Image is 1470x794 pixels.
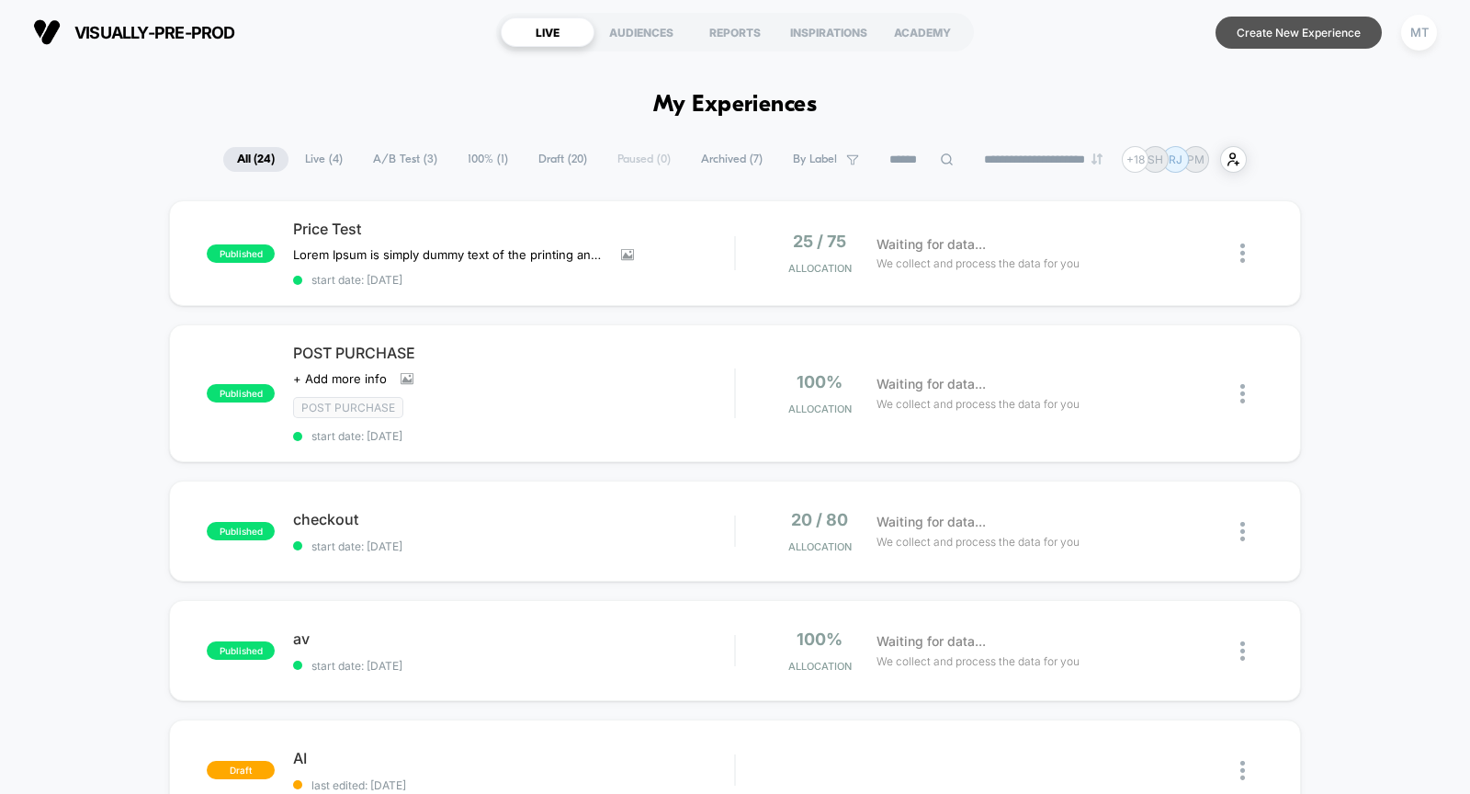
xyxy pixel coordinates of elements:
[359,147,451,172] span: A/B Test ( 3 )
[293,539,734,553] span: start date: [DATE]
[1401,15,1437,51] div: MT
[293,220,734,238] span: Price Test
[876,631,986,652] span: Waiting for data...
[1169,153,1182,166] p: RJ
[1091,153,1102,164] img: end
[1396,14,1442,51] button: MT
[594,17,688,47] div: AUDIENCES
[876,512,986,532] span: Waiting for data...
[1122,146,1148,173] div: + 18
[454,147,522,172] span: 100% ( 1 )
[876,652,1080,670] span: We collect and process the data for you
[291,147,356,172] span: Live ( 4 )
[876,255,1080,272] span: We collect and process the data for you
[876,533,1080,550] span: We collect and process the data for you
[788,262,852,275] span: Allocation
[1240,761,1245,780] img: close
[797,372,842,391] span: 100%
[688,17,782,47] div: REPORTS
[788,403,852,415] span: Allocation
[797,630,842,649] span: 100%
[223,147,288,172] span: All ( 24 )
[1216,17,1382,49] button: Create New Experience
[293,397,403,418] span: Post Purchase
[501,17,594,47] div: LIVE
[876,234,986,255] span: Waiting for data...
[1240,641,1245,661] img: close
[782,17,876,47] div: INSPIRATIONS
[876,374,986,394] span: Waiting for data...
[293,344,734,362] span: POST PURCHASE
[293,778,734,792] span: last edited: [DATE]
[207,384,275,403] span: published
[74,23,235,42] span: visually-pre-prod
[207,522,275,540] span: published
[876,17,969,47] div: ACADEMY
[207,641,275,660] span: published
[1240,244,1245,263] img: close
[293,371,387,386] span: + Add more info
[525,147,601,172] span: Draft ( 20 )
[788,540,852,553] span: Allocation
[293,659,734,673] span: start date: [DATE]
[293,273,734,287] span: start date: [DATE]
[293,749,734,767] span: AI
[653,92,818,119] h1: My Experiences
[28,17,241,47] button: visually-pre-prod
[687,147,776,172] span: Archived ( 7 )
[791,510,848,529] span: 20 / 80
[1187,153,1204,166] p: PM
[1240,384,1245,403] img: close
[793,232,846,251] span: 25 / 75
[207,761,275,779] span: draft
[33,18,61,46] img: Visually logo
[293,630,734,648] span: av
[293,429,734,443] span: start date: [DATE]
[876,395,1080,413] span: We collect and process the data for you
[1240,522,1245,541] img: close
[293,510,734,528] span: checkout
[1148,153,1163,166] p: SH
[793,153,837,166] span: By Label
[207,244,275,263] span: published
[788,660,852,673] span: Allocation
[293,247,607,262] span: Lorem Ipsum is simply dummy text of the printing and typesetting industry. Lorem Ipsum has been t...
